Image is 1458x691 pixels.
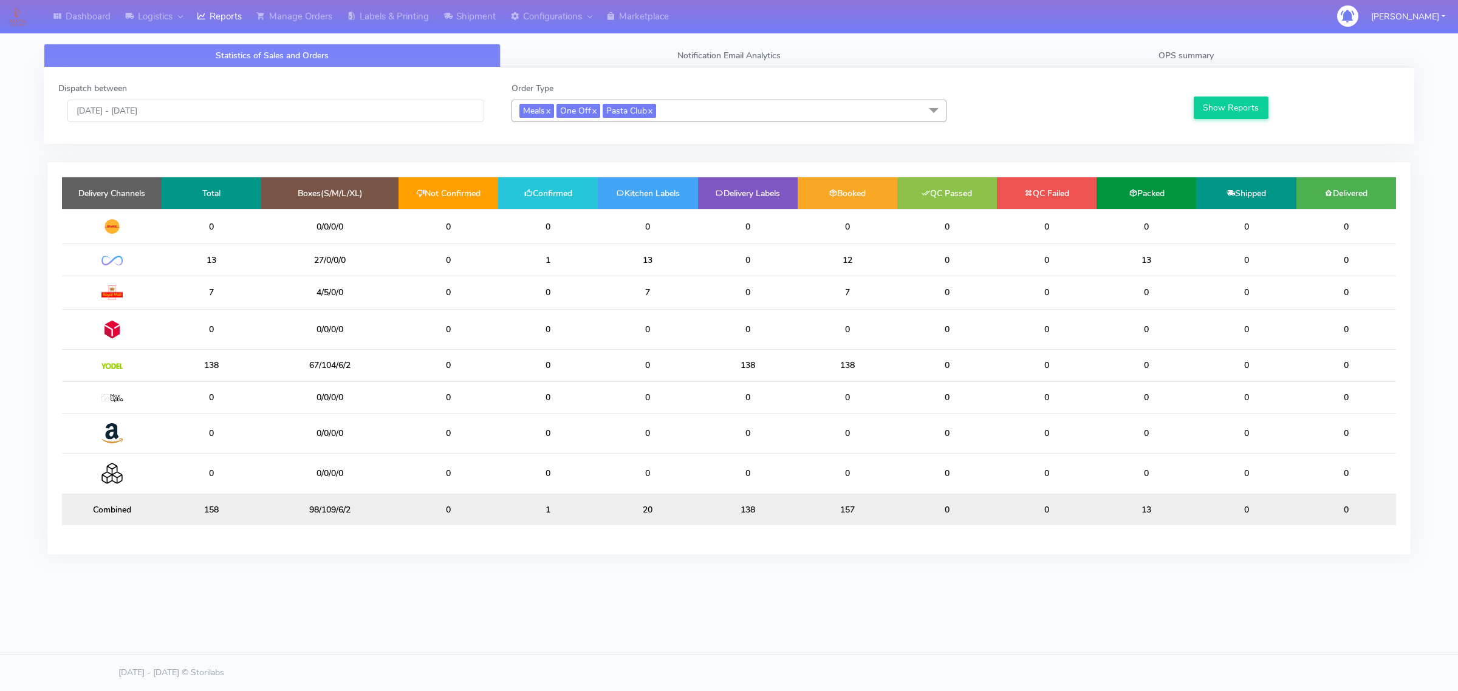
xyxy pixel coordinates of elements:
[261,381,399,413] td: 0/0/0/0
[1097,413,1196,453] td: 0
[1296,350,1396,381] td: 0
[798,209,897,244] td: 0
[598,413,697,453] td: 0
[1196,454,1296,494] td: 0
[698,413,798,453] td: 0
[677,50,781,61] span: Notification Email Analytics
[997,177,1097,209] td: QC Failed
[399,454,498,494] td: 0
[498,350,598,381] td: 0
[162,381,261,413] td: 0
[556,104,600,118] span: One Off
[1196,244,1296,276] td: 0
[1196,177,1296,209] td: Shipped
[603,104,656,118] span: Pasta Club
[498,244,598,276] td: 1
[498,494,598,525] td: 1
[997,494,1097,525] td: 0
[598,276,697,309] td: 7
[698,244,798,276] td: 0
[399,244,498,276] td: 0
[598,209,697,244] td: 0
[1296,209,1396,244] td: 0
[498,209,598,244] td: 0
[162,454,261,494] td: 0
[598,309,697,349] td: 0
[997,244,1097,276] td: 0
[162,276,261,309] td: 7
[498,413,598,453] td: 0
[1097,454,1196,494] td: 0
[698,209,798,244] td: 0
[1194,97,1268,119] button: Show Reports
[1196,381,1296,413] td: 0
[598,454,697,494] td: 0
[399,350,498,381] td: 0
[58,82,127,95] label: Dispatch between
[498,177,598,209] td: Confirmed
[261,209,399,244] td: 0/0/0/0
[1097,381,1196,413] td: 0
[798,177,897,209] td: Booked
[162,209,261,244] td: 0
[101,256,123,266] img: OnFleet
[545,104,550,117] a: x
[101,319,123,340] img: DPD
[162,244,261,276] td: 13
[698,276,798,309] td: 0
[1196,209,1296,244] td: 0
[399,209,498,244] td: 0
[62,177,162,209] td: Delivery Channels
[162,494,261,525] td: 158
[162,350,261,381] td: 138
[798,276,897,309] td: 7
[1159,50,1214,61] span: OPS summary
[591,104,597,117] a: x
[399,177,498,209] td: Not Confirmed
[997,276,1097,309] td: 0
[162,177,261,209] td: Total
[897,177,997,209] td: QC Passed
[62,494,162,525] td: Combined
[519,104,554,118] span: Meals
[216,50,329,61] span: Statistics of Sales and Orders
[897,494,997,525] td: 0
[1296,309,1396,349] td: 0
[1196,494,1296,525] td: 0
[1196,276,1296,309] td: 0
[261,244,399,276] td: 27/0/0/0
[261,309,399,349] td: 0/0/0/0
[101,463,123,484] img: Collection
[1296,454,1396,494] td: 0
[261,177,399,209] td: Boxes(S/M/L/XL)
[698,177,798,209] td: Delivery Labels
[1296,413,1396,453] td: 0
[997,350,1097,381] td: 0
[897,209,997,244] td: 0
[1296,494,1396,525] td: 0
[1196,350,1296,381] td: 0
[261,494,399,525] td: 98/109/6/2
[1296,244,1396,276] td: 0
[1097,209,1196,244] td: 0
[498,454,598,494] td: 0
[997,381,1097,413] td: 0
[1196,413,1296,453] td: 0
[101,219,123,234] img: DHL
[698,494,798,525] td: 138
[598,350,697,381] td: 0
[698,381,798,413] td: 0
[67,100,484,122] input: Pick the Daterange
[101,363,123,369] img: Yodel
[598,381,697,413] td: 0
[1097,276,1196,309] td: 0
[798,413,897,453] td: 0
[698,350,798,381] td: 138
[101,394,123,403] img: MaxOptra
[598,244,697,276] td: 13
[512,82,553,95] label: Order Type
[261,350,399,381] td: 67/104/6/2
[399,413,498,453] td: 0
[798,350,897,381] td: 138
[897,350,997,381] td: 0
